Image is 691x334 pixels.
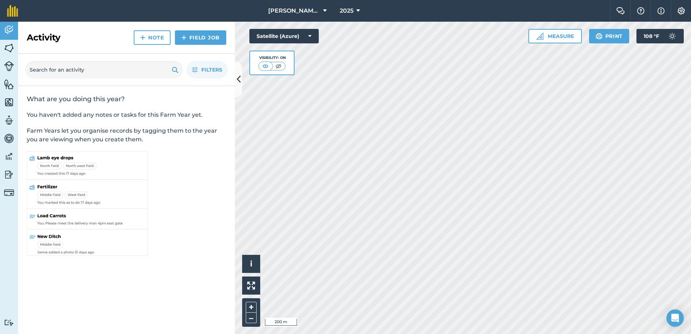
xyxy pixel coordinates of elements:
img: fieldmargin Logo [7,5,18,17]
img: svg+xml;base64,PD94bWwgdmVyc2lvbj0iMS4wIiBlbmNvZGluZz0idXRmLTgiPz4KPCEtLSBHZW5lcmF0b3I6IEFkb2JlIE... [4,61,14,71]
img: svg+xml;base64,PHN2ZyB4bWxucz0iaHR0cDovL3d3dy53My5vcmcvMjAwMC9zdmciIHdpZHRoPSI1MCIgaGVpZ2h0PSI0MC... [274,63,283,70]
button: – [246,313,257,323]
img: svg+xml;base64,PD94bWwgdmVyc2lvbj0iMS4wIiBlbmNvZGluZz0idXRmLTgiPz4KPCEtLSBHZW5lcmF0b3I6IEFkb2JlIE... [4,151,14,162]
img: A question mark icon [636,7,645,14]
img: svg+xml;base64,PD94bWwgdmVyc2lvbj0iMS4wIiBlbmNvZGluZz0idXRmLTgiPz4KPCEtLSBHZW5lcmF0b3I6IEFkb2JlIE... [4,188,14,198]
div: Visibility: On [258,55,286,61]
img: svg+xml;base64,PD94bWwgdmVyc2lvbj0iMS4wIiBlbmNvZGluZz0idXRmLTgiPz4KPCEtLSBHZW5lcmF0b3I6IEFkb2JlIE... [4,25,14,35]
span: i [250,259,252,268]
a: Note [134,30,171,45]
span: 108 ° F [644,29,659,43]
img: Four arrows, one pointing top left, one top right, one bottom right and the last bottom left [247,282,255,290]
h2: What are you doing this year? [27,95,226,103]
span: [PERSON_NAME] Farming Company [268,7,320,15]
img: svg+xml;base64,PHN2ZyB4bWxucz0iaHR0cDovL3d3dy53My5vcmcvMjAwMC9zdmciIHdpZHRoPSIxOSIgaGVpZ2h0PSIyNC... [596,32,602,40]
img: svg+xml;base64,PHN2ZyB4bWxucz0iaHR0cDovL3d3dy53My5vcmcvMjAwMC9zdmciIHdpZHRoPSI1NiIgaGVpZ2h0PSI2MC... [4,79,14,90]
img: svg+xml;base64,PHN2ZyB4bWxucz0iaHR0cDovL3d3dy53My5vcmcvMjAwMC9zdmciIHdpZHRoPSIxNCIgaGVpZ2h0PSIyNC... [140,33,145,42]
button: Satellite (Azure) [249,29,319,43]
img: svg+xml;base64,PD94bWwgdmVyc2lvbj0iMS4wIiBlbmNvZGluZz0idXRmLTgiPz4KPCEtLSBHZW5lcmF0b3I6IEFkb2JlIE... [4,115,14,126]
span: Filters [201,66,222,74]
img: svg+xml;base64,PD94bWwgdmVyc2lvbj0iMS4wIiBlbmNvZGluZz0idXRmLTgiPz4KPCEtLSBHZW5lcmF0b3I6IEFkb2JlIE... [4,169,14,180]
img: svg+xml;base64,PHN2ZyB4bWxucz0iaHR0cDovL3d3dy53My5vcmcvMjAwMC9zdmciIHdpZHRoPSIxOSIgaGVpZ2h0PSIyNC... [172,65,179,74]
img: svg+xml;base64,PD94bWwgdmVyc2lvbj0iMS4wIiBlbmNvZGluZz0idXRmLTgiPz4KPCEtLSBHZW5lcmF0b3I6IEFkb2JlIE... [665,29,679,43]
p: You haven't added any notes or tasks for this Farm Year yet. [27,111,226,119]
div: Open Intercom Messenger [666,309,684,327]
button: 108 °F [636,29,684,43]
input: Search for an activity [25,61,183,78]
button: Print [589,29,630,43]
button: Filters [186,61,228,78]
button: i [242,255,260,273]
img: svg+xml;base64,PD94bWwgdmVyc2lvbj0iMS4wIiBlbmNvZGluZz0idXRmLTgiPz4KPCEtLSBHZW5lcmF0b3I6IEFkb2JlIE... [4,319,14,326]
img: svg+xml;base64,PHN2ZyB4bWxucz0iaHR0cDovL3d3dy53My5vcmcvMjAwMC9zdmciIHdpZHRoPSIxNCIgaGVpZ2h0PSIyNC... [181,33,186,42]
img: svg+xml;base64,PHN2ZyB4bWxucz0iaHR0cDovL3d3dy53My5vcmcvMjAwMC9zdmciIHdpZHRoPSI1MCIgaGVpZ2h0PSI0MC... [261,63,270,70]
img: svg+xml;base64,PD94bWwgdmVyc2lvbj0iMS4wIiBlbmNvZGluZz0idXRmLTgiPz4KPCEtLSBHZW5lcmF0b3I6IEFkb2JlIE... [4,133,14,144]
button: Measure [528,29,582,43]
img: svg+xml;base64,PHN2ZyB4bWxucz0iaHR0cDovL3d3dy53My5vcmcvMjAwMC9zdmciIHdpZHRoPSIxNyIgaGVpZ2h0PSIxNy... [657,7,665,15]
p: Farm Years let you organise records by tagging them to the year you are viewing when you create t... [27,127,226,144]
img: A cog icon [677,7,686,14]
img: svg+xml;base64,PHN2ZyB4bWxucz0iaHR0cDovL3d3dy53My5vcmcvMjAwMC9zdmciIHdpZHRoPSI1NiIgaGVpZ2h0PSI2MC... [4,97,14,108]
h2: Activity [27,32,60,43]
img: svg+xml;base64,PHN2ZyB4bWxucz0iaHR0cDovL3d3dy53My5vcmcvMjAwMC9zdmciIHdpZHRoPSI1NiIgaGVpZ2h0PSI2MC... [4,43,14,53]
img: Two speech bubbles overlapping with the left bubble in the forefront [616,7,625,14]
span: 2025 [340,7,353,15]
img: Ruler icon [536,33,544,40]
button: + [246,302,257,313]
a: Field Job [175,30,226,45]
